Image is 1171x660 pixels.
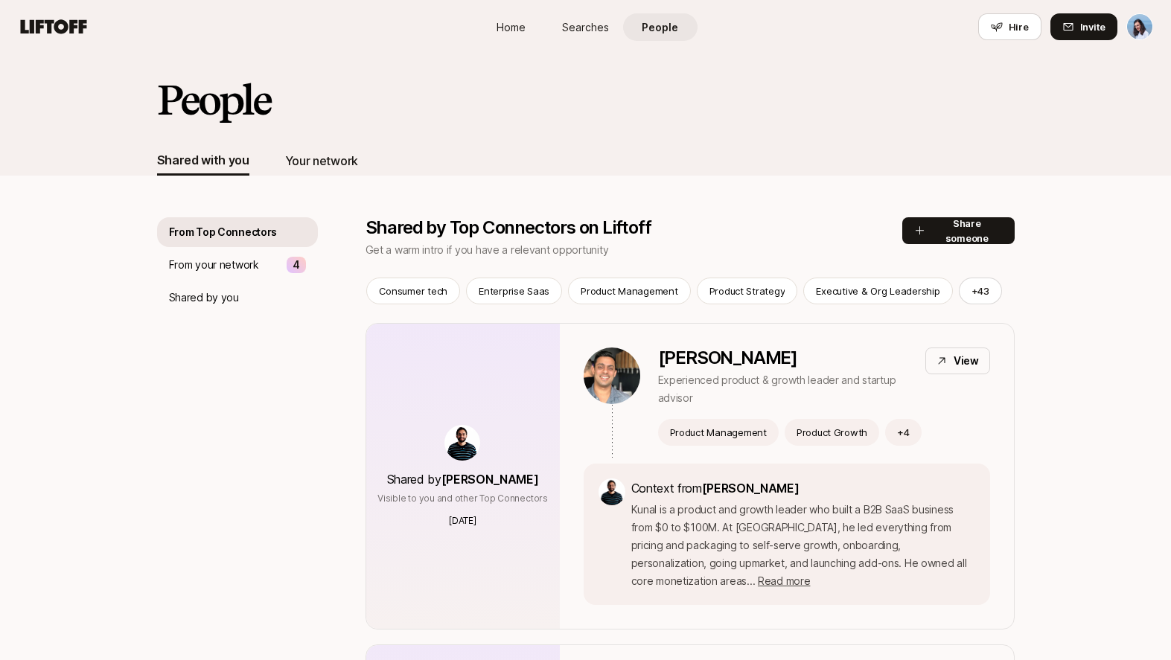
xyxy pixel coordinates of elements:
button: Dan Tase [1126,13,1153,40]
button: Hire [978,13,1041,40]
p: Enterprise Saas [479,283,549,298]
p: [PERSON_NAME] [658,347,913,368]
p: Product Management [581,283,677,298]
button: Share someone [902,217,1015,244]
p: From your network [169,256,259,274]
p: Visible to you and other Top Connectors [377,492,548,505]
span: [PERSON_NAME] [702,481,800,496]
p: Experienced product & growth leader and startup advisor [658,371,913,407]
div: Shared with you [157,150,249,170]
span: Hire [1009,19,1029,34]
span: Read more [758,574,810,587]
h2: People [157,77,270,122]
a: Searches [549,13,623,41]
span: People [642,19,678,35]
a: Home [474,13,549,41]
img: Dan Tase [1127,14,1152,39]
button: Your network [285,146,358,176]
button: +43 [959,278,1002,304]
p: Kunal is a product and growth leader who built a B2B SaaS business from $0 to $100M. At [GEOGRAPH... [631,501,975,590]
p: Shared by you [169,289,239,307]
p: Consumer tech [379,283,448,298]
p: Product Strategy [709,283,785,298]
span: Home [497,19,526,35]
a: Shared by[PERSON_NAME]Visible to you and other Top Connectors[DATE][PERSON_NAME]Experienced produ... [366,323,1015,629]
p: From Top Connectors [169,223,278,241]
div: Your network [285,151,358,170]
p: Product Growth [797,425,867,440]
span: Invite [1080,19,1105,34]
img: 1cf5e339_9344_4c28_b1fe_dc3ceac21bee.jpg [584,347,640,404]
p: Executive & Org Leadership [816,283,939,298]
p: Get a warm intro if you have a relevant opportunity [366,241,651,259]
button: +4 [885,419,922,446]
button: Shared with you [157,146,249,176]
p: Product Management [670,425,767,440]
p: [DATE] [449,514,476,528]
p: Shared by Top Connectors on Liftoff [366,217,651,238]
span: [PERSON_NAME] [441,472,539,487]
p: View [954,352,979,370]
a: People [623,13,698,41]
img: ACg8ocIkDTL3-aTJPCC6zF-UTLIXBF4K0l6XE8Bv4u6zd-KODelM=s160-c [444,425,480,461]
span: Searches [562,19,609,35]
p: Shared by [387,470,539,489]
button: Invite [1050,13,1117,40]
p: Context from [631,478,975,498]
img: ACg8ocIkDTL3-aTJPCC6zF-UTLIXBF4K0l6XE8Bv4u6zd-KODelM=s160-c [599,478,625,505]
p: 4 [293,256,300,274]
